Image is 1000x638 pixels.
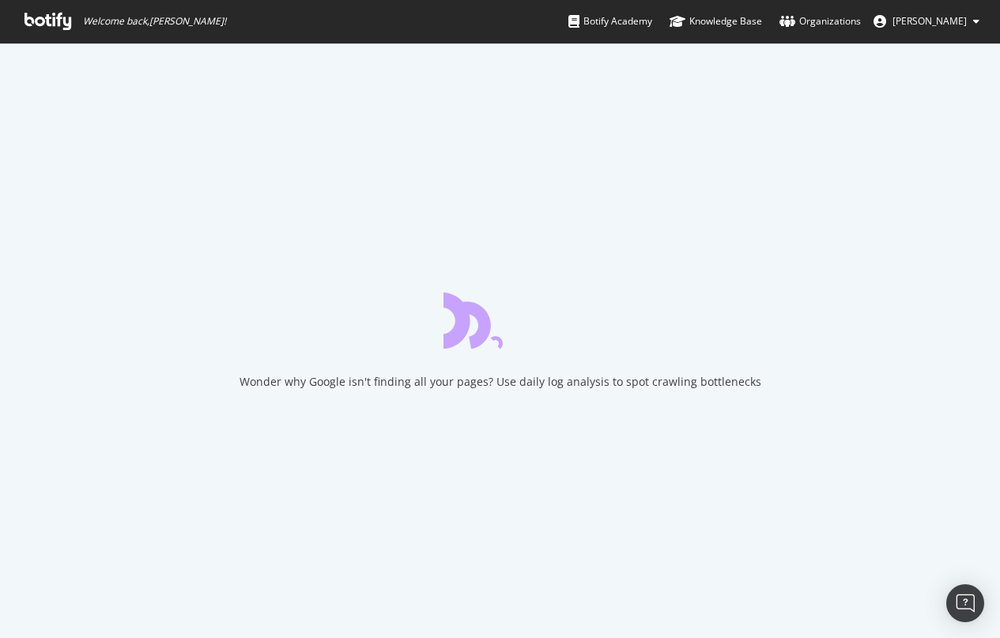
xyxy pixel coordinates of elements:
div: Knowledge Base [670,13,762,29]
div: Botify Academy [568,13,652,29]
span: Welcome back, [PERSON_NAME] ! [83,15,226,28]
div: animation [443,292,557,349]
div: Open Intercom Messenger [946,584,984,622]
button: [PERSON_NAME] [861,9,992,34]
div: Organizations [779,13,861,29]
span: Norma Moras [892,14,967,28]
div: Wonder why Google isn't finding all your pages? Use daily log analysis to spot crawling bottlenecks [240,374,761,390]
